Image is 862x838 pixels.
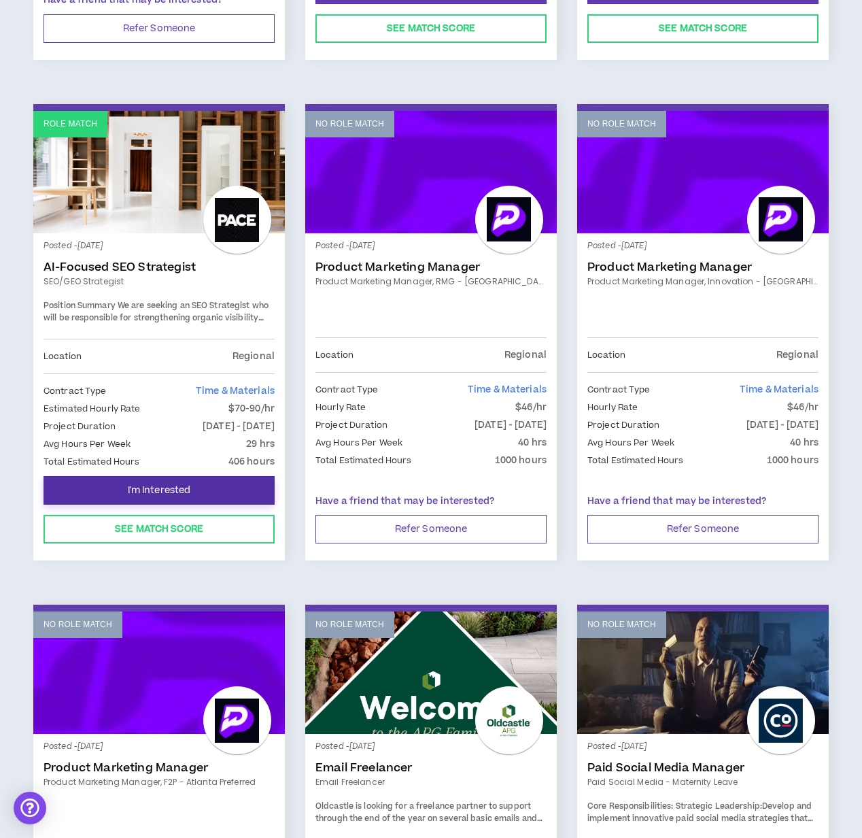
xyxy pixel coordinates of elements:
[315,495,547,509] p: Have a friend that may be interested?
[315,240,547,252] p: Posted - [DATE]
[44,300,269,443] span: We are seeking an SEO Strategist who will be responsible for strengthening organic visibility and...
[315,382,379,397] p: Contract Type
[315,801,542,836] span: Oldcastle is looking for a freelance partner to support through the end of the year on several ba...
[44,776,275,788] a: Product Marketing Manager, F2P - Atlanta Preferred
[196,384,275,398] span: Time & Materials
[128,484,191,497] span: I'm Interested
[315,618,384,631] p: No Role Match
[587,275,818,288] a: Product Marketing Manager, Innovation - [GEOGRAPHIC_DATA] Preferred
[468,383,547,397] span: Time & Materials
[305,111,557,233] a: No Role Match
[44,741,275,753] p: Posted - [DATE]
[776,348,818,363] p: Regional
[515,400,547,415] p: $46/hr
[518,435,547,450] p: 40 hrs
[587,801,673,812] strong: Core Responsibilities:
[315,275,547,288] a: Product Marketing Manager, RMG - [GEOGRAPHIC_DATA] Preferred
[587,435,674,450] p: Avg Hours Per Week
[44,476,275,505] button: I'm Interested
[587,453,684,468] p: Total Estimated Hours
[315,515,547,543] button: Refer Someone
[44,240,275,252] p: Posted - [DATE]
[44,454,140,469] p: Total Estimated Hours
[587,400,638,415] p: Hourly Rate
[504,348,547,363] p: Regional
[587,776,818,788] a: Paid Social Media - Maternity leave
[577,611,829,734] a: No Role Match
[246,437,275,452] p: 29 hrs
[587,14,818,43] button: See Match Score
[740,383,818,397] span: Time & Materials
[587,515,818,543] button: Refer Someone
[228,401,275,416] p: $70-90/hr
[587,261,818,274] a: Product Marketing Manager
[44,515,275,543] button: See Match Score
[315,14,547,43] button: See Match Score
[587,495,818,509] p: Have a friend that may be interested?
[495,453,547,468] p: 1000 hours
[14,792,46,824] div: Open Intercom Messenger
[315,435,402,450] p: Avg Hours Per Week
[587,382,651,397] p: Contract Type
[587,240,818,252] p: Posted - [DATE]
[44,401,141,416] p: Estimated Hourly Rate
[767,453,818,468] p: 1000 hours
[33,111,285,233] a: Role Match
[33,611,285,734] a: No Role Match
[315,118,384,131] p: No Role Match
[315,761,547,775] a: Email Freelancer
[44,761,275,775] a: Product Marketing Manager
[315,400,366,415] p: Hourly Rate
[315,453,412,468] p: Total Estimated Hours
[44,300,116,312] strong: Position Summary
[587,348,625,363] p: Location
[305,611,557,734] a: No Role Match
[232,349,275,364] p: Regional
[44,384,107,399] p: Contract Type
[315,776,547,788] a: Email Freelancer
[44,618,112,631] p: No Role Match
[577,111,829,233] a: No Role Match
[44,14,275,43] button: Refer Someone
[587,118,656,131] p: No Role Match
[676,801,762,812] strong: Strategic Leadership:
[44,437,131,452] p: Avg Hours Per Week
[203,419,275,434] p: [DATE] - [DATE]
[587,418,659,433] p: Project Duration
[44,261,275,274] a: AI-Focused SEO Strategist
[44,419,116,434] p: Project Duration
[587,741,818,753] p: Posted - [DATE]
[587,761,818,775] a: Paid Social Media Manager
[44,118,97,131] p: Role Match
[44,349,82,364] p: Location
[315,741,547,753] p: Posted - [DATE]
[587,618,656,631] p: No Role Match
[475,418,547,433] p: [DATE] - [DATE]
[746,418,818,433] p: [DATE] - [DATE]
[315,261,547,274] a: Product Marketing Manager
[44,275,275,288] a: SEO/GEO Strategist
[315,418,387,433] p: Project Duration
[315,348,354,363] p: Location
[790,435,818,450] p: 40 hrs
[228,454,275,469] p: 406 hours
[787,400,818,415] p: $46/hr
